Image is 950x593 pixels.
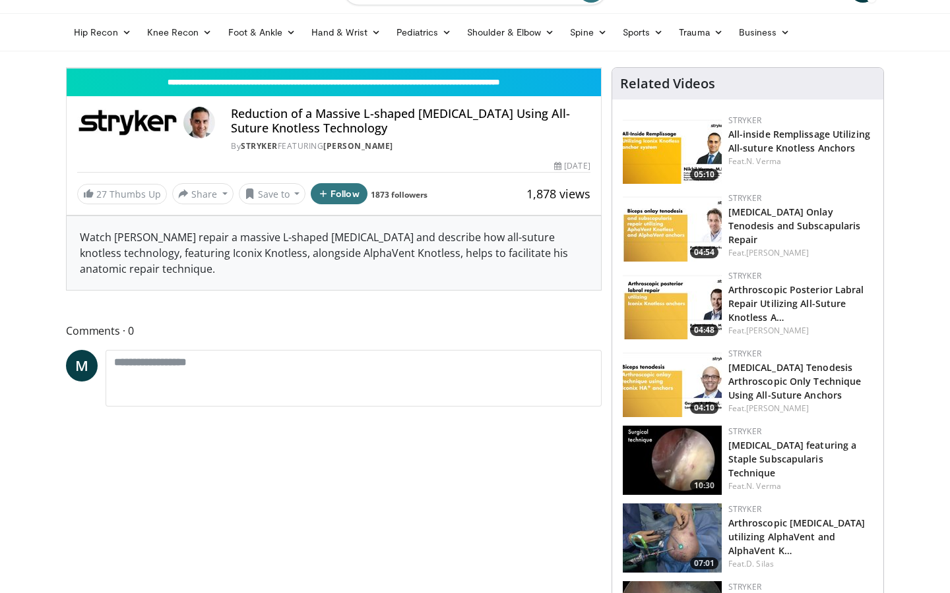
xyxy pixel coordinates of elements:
[67,216,601,290] div: Watch [PERSON_NAME] repair a massive L-shaped [MEDICAL_DATA] and describe how all-suture knotless...
[241,140,278,152] a: Stryker
[303,19,389,45] a: Hand & Wrist
[728,361,862,401] a: [MEDICAL_DATA] Tenodesis Arthroscopic Only Technique Using All-Suture Anchors
[690,324,718,336] span: 04:48
[623,115,722,184] a: 05:10
[746,155,781,167] a: N. Verma
[728,155,873,167] div: Feat.
[623,192,722,262] a: 04:54
[728,128,870,154] a: All-inside Remplissage Utilizing All-suture Knotless Anchors
[239,183,306,204] button: Save to
[746,558,774,569] a: D. Silas
[728,348,761,359] a: Stryker
[66,19,139,45] a: Hip Recon
[554,160,590,172] div: [DATE]
[731,19,798,45] a: Business
[67,68,601,69] video-js: Video Player
[623,503,722,573] img: 2ae85b3a-a21a-48e3-8c90-c15988de7509.150x105_q85_crop-smart_upscale.jpg
[623,348,722,417] img: dd3c9599-9b8f-4523-a967-19256dd67964.150x105_q85_crop-smart_upscale.jpg
[728,480,873,492] div: Feat.
[728,270,761,281] a: Stryker
[728,517,866,557] a: Arthroscopic [MEDICAL_DATA] utilizing AlphaVent and AlphaVent K…
[623,426,722,495] a: 10:30
[728,115,761,126] a: Stryker
[77,107,178,138] img: Stryker
[671,19,731,45] a: Trauma
[690,402,718,414] span: 04:10
[728,247,873,259] div: Feat.
[66,350,98,381] a: M
[183,107,215,138] img: Avatar
[728,192,761,204] a: Stryker
[620,76,715,92] h4: Related Videos
[323,140,393,152] a: [PERSON_NAME]
[66,322,602,339] span: Comments 0
[728,403,873,414] div: Feat.
[690,246,718,258] span: 04:54
[728,426,761,437] a: Stryker
[690,169,718,181] span: 05:10
[623,426,722,495] img: 0c4b1697-a226-48cb-bd9f-86dfa1eb168c.150x105_q85_crop-smart_upscale.jpg
[172,183,234,204] button: Share
[220,19,304,45] a: Foot & Ankle
[623,192,722,262] img: f0e53f01-d5db-4f12-81ed-ecc49cba6117.150x105_q85_crop-smart_upscale.jpg
[526,186,590,202] span: 1,878 views
[623,348,722,417] a: 04:10
[389,19,459,45] a: Pediatrics
[728,558,873,570] div: Feat.
[728,439,857,479] a: [MEDICAL_DATA] featuring a Staple Subscapularis Technique
[623,270,722,339] a: 04:48
[728,581,761,592] a: Stryker
[231,140,590,152] div: By FEATURING
[728,503,761,515] a: Stryker
[459,19,562,45] a: Shoulder & Elbow
[728,283,864,324] a: Arthroscopic Posterior Labral Repair Utilizing All-Suture Knotless A…
[96,188,107,200] span: 27
[690,480,718,492] span: 10:30
[746,480,781,492] a: N. Verma
[728,325,873,337] div: Feat.
[623,270,722,339] img: d2f6a426-04ef-449f-8186-4ca5fc42937c.150x105_q85_crop-smart_upscale.jpg
[623,115,722,184] img: 0dbaa052-54c8-49be-8279-c70a6c51c0f9.150x105_q85_crop-smart_upscale.jpg
[728,206,861,246] a: [MEDICAL_DATA] Onlay Tenodesis and Subscapularis Repair
[690,557,718,569] span: 07:01
[77,184,167,204] a: 27 Thumbs Up
[231,107,590,135] h4: Reduction of a Massive L-shaped [MEDICAL_DATA] Using All-Suture Knotless Technology
[746,325,809,336] a: [PERSON_NAME]
[623,503,722,573] a: 07:01
[562,19,614,45] a: Spine
[371,189,427,200] a: 1873 followers
[139,19,220,45] a: Knee Recon
[311,183,367,204] button: Follow
[746,403,809,414] a: [PERSON_NAME]
[615,19,672,45] a: Sports
[746,247,809,258] a: [PERSON_NAME]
